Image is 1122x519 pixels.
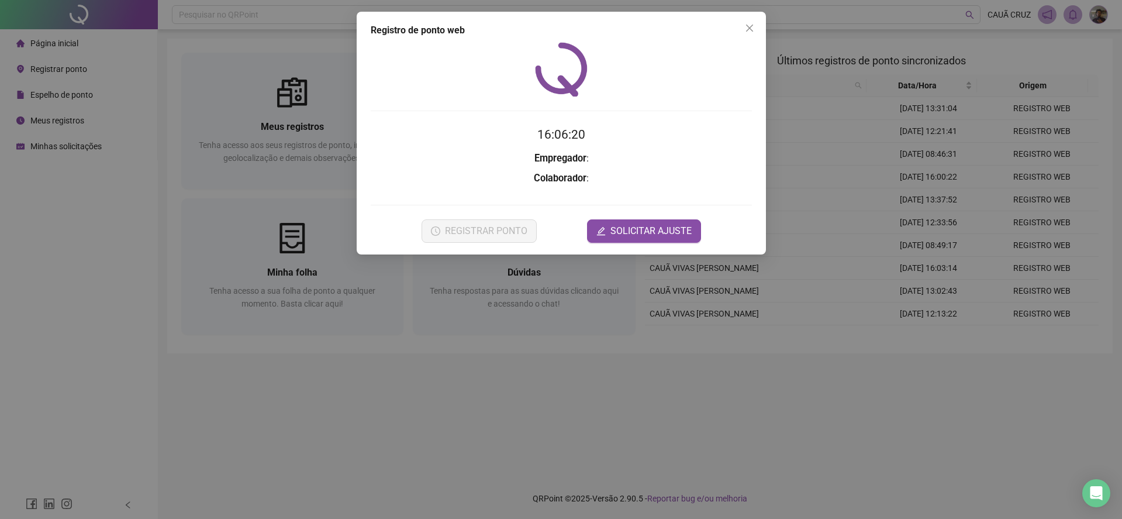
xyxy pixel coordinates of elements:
[371,151,752,166] h3: :
[587,219,701,243] button: editSOLICITAR AJUSTE
[534,153,586,164] strong: Empregador
[1082,479,1110,507] div: Open Intercom Messenger
[534,173,586,184] strong: Colaborador
[537,128,585,142] time: 16:06:20
[596,226,606,236] span: edit
[740,19,759,37] button: Close
[535,42,588,97] img: QRPoint
[371,171,752,186] h3: :
[371,23,752,37] div: Registro de ponto web
[421,219,536,243] button: REGISTRAR PONTO
[745,23,754,33] span: close
[610,224,692,238] span: SOLICITAR AJUSTE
